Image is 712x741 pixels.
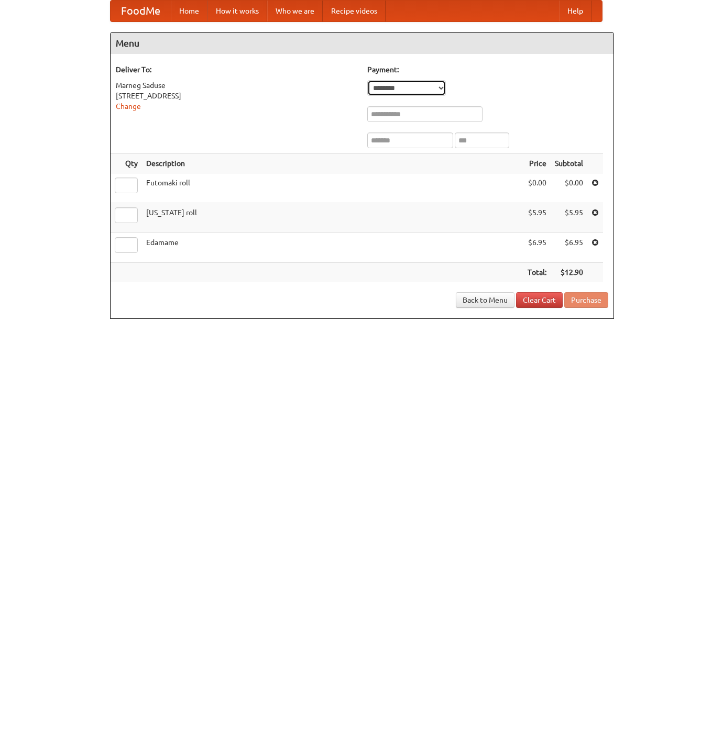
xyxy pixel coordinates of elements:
a: Who we are [267,1,323,21]
a: FoodMe [111,1,171,21]
th: Price [523,154,551,173]
td: $0.00 [523,173,551,203]
td: $6.95 [551,233,587,263]
a: Recipe videos [323,1,386,21]
a: Home [171,1,207,21]
td: $5.95 [551,203,587,233]
td: Edamame [142,233,523,263]
a: Back to Menu [456,292,514,308]
h5: Payment: [367,64,608,75]
a: Clear Cart [516,292,563,308]
td: $6.95 [523,233,551,263]
th: Total: [523,263,551,282]
a: Change [116,102,141,110]
div: [STREET_ADDRESS] [116,91,357,101]
th: Subtotal [551,154,587,173]
td: $0.00 [551,173,587,203]
th: $12.90 [551,263,587,282]
a: How it works [207,1,267,21]
td: $5.95 [523,203,551,233]
th: Qty [111,154,142,173]
a: Help [559,1,591,21]
th: Description [142,154,523,173]
div: Marneg Saduse [116,80,357,91]
h4: Menu [111,33,614,54]
h5: Deliver To: [116,64,357,75]
td: Futomaki roll [142,173,523,203]
button: Purchase [564,292,608,308]
td: [US_STATE] roll [142,203,523,233]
